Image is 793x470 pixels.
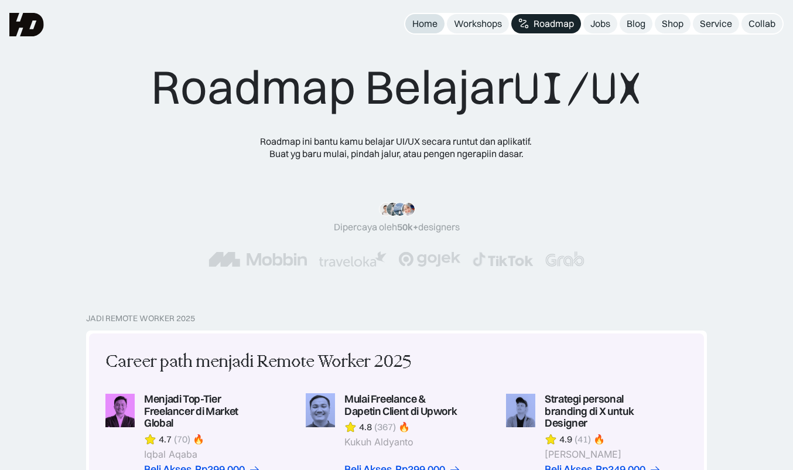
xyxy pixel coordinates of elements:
a: Home [405,14,445,33]
a: Shop [655,14,691,33]
a: Collab [741,14,782,33]
div: Service [700,18,732,30]
span: UI/UX [514,60,642,117]
div: Jobs [590,18,610,30]
a: Roadmap [511,14,581,33]
div: Roadmap Belajar [151,59,642,117]
div: Dipercaya oleh designers [334,221,460,233]
div: Roadmap [534,18,574,30]
a: Workshops [447,14,509,33]
a: Jobs [583,14,617,33]
a: Service [693,14,739,33]
div: Collab [748,18,775,30]
div: Blog [627,18,645,30]
div: Roadmap ini bantu kamu belajar UI/UX secara runtut dan aplikatif. Buat yg baru mulai, pindah jalu... [250,135,543,160]
span: 50k+ [397,221,418,233]
a: Blog [620,14,652,33]
div: Jadi Remote Worker 2025 [86,314,195,323]
div: Shop [662,18,683,30]
div: Career path menjadi Remote Worker 2025 [105,350,411,374]
div: Home [412,18,437,30]
div: Workshops [454,18,502,30]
